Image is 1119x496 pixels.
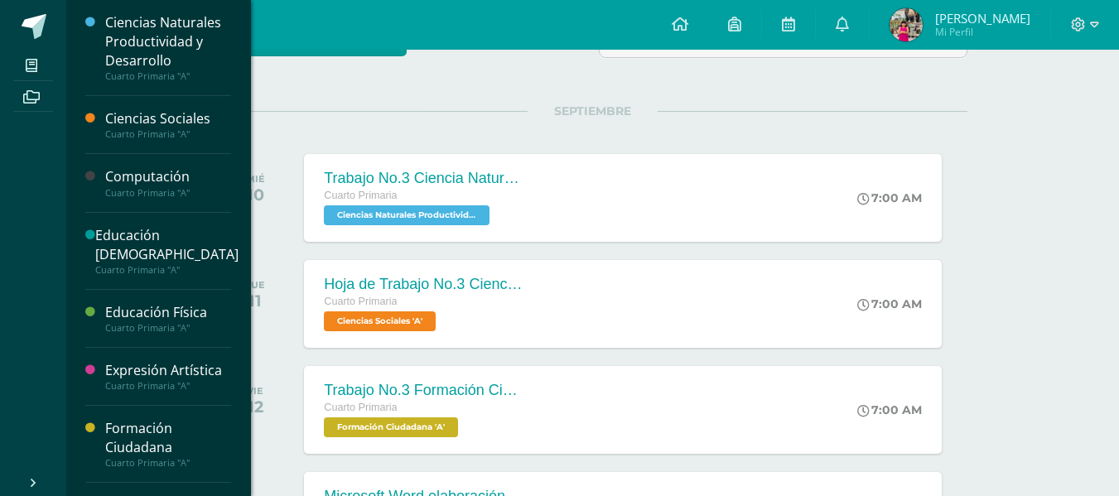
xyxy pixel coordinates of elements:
[95,226,239,276] a: Educación [DEMOGRAPHIC_DATA]Cuarto Primaria "A"
[324,296,397,307] span: Cuarto Primaria
[247,385,263,397] div: VIE
[324,417,458,437] span: Formación Ciudadana 'A'
[105,361,231,392] a: Expresión ArtísticaCuarto Primaria "A"
[105,380,231,392] div: Cuarto Primaria "A"
[857,190,922,205] div: 7:00 AM
[324,276,523,293] div: Hoja de Trabajo No.3 Ciencias Sociales
[528,104,658,118] span: SEPTIEMBRE
[105,128,231,140] div: Cuarto Primaria "A"
[105,13,231,82] a: Ciencias Naturales Productividad y DesarrolloCuarto Primaria "A"
[105,109,231,140] a: Ciencias SocialesCuarto Primaria "A"
[105,109,231,128] div: Ciencias Sociales
[324,205,490,225] span: Ciencias Naturales Productividad y Desarrollo 'A'
[105,361,231,380] div: Expresión Artística
[246,291,265,311] div: 11
[246,173,265,185] div: MIÉ
[935,25,1030,39] span: Mi Perfil
[246,185,265,205] div: 10
[105,13,231,70] div: Ciencias Naturales Productividad y Desarrollo
[105,303,231,334] a: Educación FísicaCuarto Primaria "A"
[105,70,231,82] div: Cuarto Primaria "A"
[105,167,231,186] div: Computación
[105,457,231,469] div: Cuarto Primaria "A"
[105,419,231,457] div: Formación Ciudadana
[857,296,922,311] div: 7:00 AM
[324,382,523,399] div: Trabajo No.3 Formación Ciudadana
[324,311,436,331] span: Ciencias Sociales 'A'
[324,402,397,413] span: Cuarto Primaria
[105,322,231,334] div: Cuarto Primaria "A"
[95,226,239,264] div: Educación [DEMOGRAPHIC_DATA]
[246,279,265,291] div: JUE
[105,419,231,469] a: Formación CiudadanaCuarto Primaria "A"
[890,8,923,41] img: 3d0f277e88aff7c03d9399944ba0cf31.png
[105,167,231,198] a: ComputaciónCuarto Primaria "A"
[95,264,239,276] div: Cuarto Primaria "A"
[324,170,523,187] div: Trabajo No.3 Ciencia Naturales
[935,10,1030,26] span: [PERSON_NAME]
[857,402,922,417] div: 7:00 AM
[324,190,397,201] span: Cuarto Primaria
[247,397,263,417] div: 12
[105,303,231,322] div: Educación Física
[105,187,231,199] div: Cuarto Primaria "A"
